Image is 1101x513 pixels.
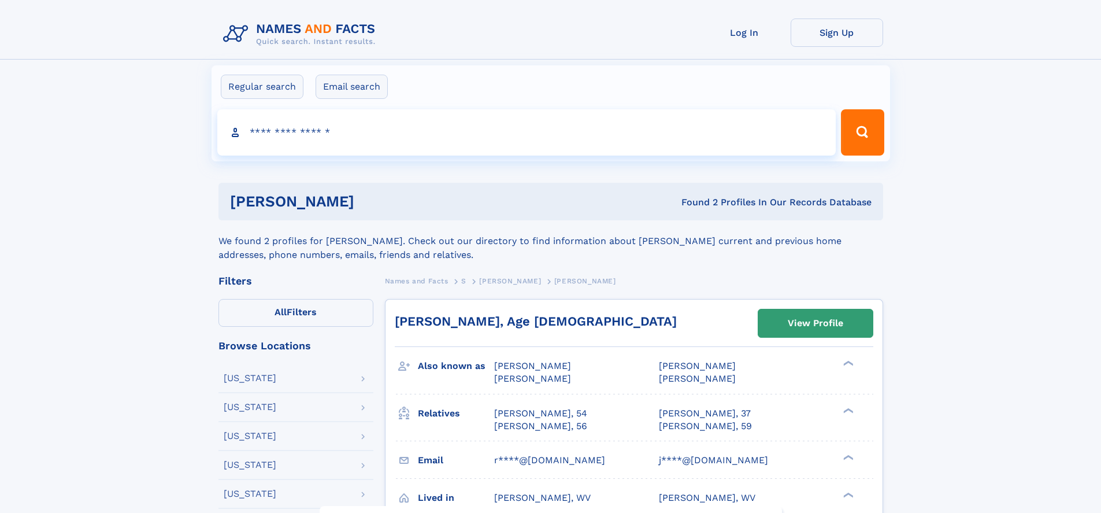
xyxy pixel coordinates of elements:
div: Filters [218,276,373,286]
div: View Profile [788,310,843,337]
div: [US_STATE] [224,489,276,499]
a: S [461,274,466,288]
div: [US_STATE] [224,460,276,470]
div: ❯ [840,407,854,414]
div: [US_STATE] [224,431,276,441]
span: S [461,277,466,285]
h1: [PERSON_NAME] [230,194,518,209]
h3: Relatives [418,404,494,423]
span: [PERSON_NAME] [494,373,571,384]
h3: Email [418,451,494,470]
div: Found 2 Profiles In Our Records Database [518,196,872,209]
span: All [275,307,287,318]
label: Email search [316,75,388,99]
span: [PERSON_NAME], WV [494,492,591,503]
a: Sign Up [791,19,883,47]
h3: Lived in [418,488,494,508]
span: [PERSON_NAME] [494,360,571,371]
a: Names and Facts [385,274,448,288]
a: [PERSON_NAME], 59 [659,420,752,433]
a: [PERSON_NAME], Age [DEMOGRAPHIC_DATA] [395,314,677,329]
h3: Also known as [418,356,494,376]
a: [PERSON_NAME], 37 [659,407,751,420]
a: [PERSON_NAME], 56 [494,420,587,433]
a: [PERSON_NAME], 54 [494,407,587,420]
a: [PERSON_NAME] [479,274,541,288]
div: We found 2 profiles for [PERSON_NAME]. Check out our directory to find information about [PERSON_... [218,220,883,262]
a: View Profile [758,309,873,337]
input: search input [217,109,836,156]
div: ❯ [840,453,854,461]
button: Search Button [841,109,884,156]
label: Filters [218,299,373,327]
span: [PERSON_NAME] [479,277,541,285]
div: [US_STATE] [224,403,276,412]
div: ❯ [840,491,854,499]
label: Regular search [221,75,303,99]
span: [PERSON_NAME], WV [659,492,755,503]
span: [PERSON_NAME] [554,277,616,285]
div: ❯ [840,360,854,367]
div: Browse Locations [218,341,373,351]
a: Log In [698,19,791,47]
span: [PERSON_NAME] [659,360,736,371]
img: Logo Names and Facts [218,19,385,50]
div: [US_STATE] [224,374,276,383]
span: [PERSON_NAME] [659,373,736,384]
